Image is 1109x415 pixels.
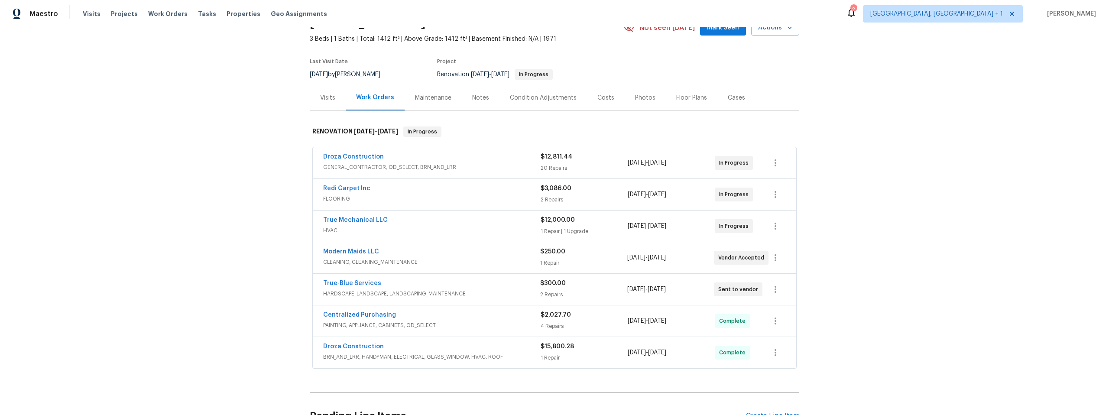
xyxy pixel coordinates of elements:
[471,71,509,78] span: -
[472,94,489,102] div: Notes
[491,71,509,78] span: [DATE]
[628,159,666,167] span: -
[323,163,541,172] span: GENERAL_CONTRACTOR, OD_SELECT, BRN_AND_LRR
[648,223,666,229] span: [DATE]
[323,195,541,203] span: FLOORING
[627,286,645,292] span: [DATE]
[437,59,456,64] span: Project
[471,71,489,78] span: [DATE]
[323,353,541,361] span: BRN_AND_LRR, HANDYMAN, ELECTRICAL, GLASS_WINDOW, HVAC, ROOF
[751,20,799,36] button: Actions
[628,350,646,356] span: [DATE]
[635,94,655,102] div: Photos
[719,222,752,230] span: In Progress
[415,94,451,102] div: Maintenance
[198,11,216,17] span: Tasks
[628,348,666,357] span: -
[540,249,565,255] span: $250.00
[676,94,707,102] div: Floor Plans
[628,317,666,325] span: -
[728,94,745,102] div: Cases
[310,69,391,80] div: by [PERSON_NAME]
[648,350,666,356] span: [DATE]
[719,190,752,199] span: In Progress
[718,285,762,294] span: Sent to vendor
[541,322,628,331] div: 4 Repairs
[510,94,577,102] div: Condition Adjustments
[718,253,768,262] span: Vendor Accepted
[541,195,628,204] div: 2 Repairs
[354,128,398,134] span: -
[323,249,379,255] a: Modern Maids LLC
[323,344,384,350] a: Droza Construction
[404,127,441,136] span: In Progress
[312,126,398,137] h6: RENOVATION
[870,10,1003,18] span: [GEOGRAPHIC_DATA], [GEOGRAPHIC_DATA] + 1
[541,154,572,160] span: $12,811.44
[377,128,398,134] span: [DATE]
[310,19,425,28] h2: [STREET_ADDRESS]
[719,348,749,357] span: Complete
[648,191,666,198] span: [DATE]
[354,128,375,134] span: [DATE]
[597,94,614,102] div: Costs
[627,285,666,294] span: -
[540,259,627,267] div: 1 Repair
[310,71,328,78] span: [DATE]
[323,154,384,160] a: Droza Construction
[437,71,553,78] span: Renovation
[628,190,666,199] span: -
[323,226,541,235] span: HVAC
[541,344,574,350] span: $15,800.28
[1044,10,1096,18] span: [PERSON_NAME]
[541,185,571,191] span: $3,086.00
[310,35,624,43] span: 3 Beds | 1 Baths | Total: 1412 ft² | Above Grade: 1412 ft² | Basement Finished: N/A | 1971
[639,23,695,32] span: Not seen [DATE]
[310,118,799,146] div: RENOVATION [DATE]-[DATE]In Progress
[541,217,575,223] span: $12,000.00
[707,23,739,33] span: Mark Seen
[148,10,188,18] span: Work Orders
[541,312,571,318] span: $2,027.70
[627,253,666,262] span: -
[323,321,541,330] span: PAINTING, APPLIANCE, CABINETS, OD_SELECT
[356,93,394,102] div: Work Orders
[648,286,666,292] span: [DATE]
[227,10,260,18] span: Properties
[540,290,627,299] div: 2 Repairs
[627,255,645,261] span: [DATE]
[648,160,666,166] span: [DATE]
[541,164,628,172] div: 20 Repairs
[628,160,646,166] span: [DATE]
[323,217,388,223] a: True Mechanical LLC
[700,20,746,36] button: Mark Seen
[719,159,752,167] span: In Progress
[628,223,646,229] span: [DATE]
[516,72,552,77] span: In Progress
[628,222,666,230] span: -
[541,353,628,362] div: 1 Repair
[310,59,348,64] span: Last Visit Date
[29,10,58,18] span: Maestro
[83,10,101,18] span: Visits
[648,255,666,261] span: [DATE]
[850,5,856,14] div: 2
[541,227,628,236] div: 1 Repair | 1 Upgrade
[628,191,646,198] span: [DATE]
[628,318,646,324] span: [DATE]
[323,312,396,318] a: Centralized Purchasing
[320,94,335,102] div: Visits
[648,318,666,324] span: [DATE]
[111,10,138,18] span: Projects
[758,23,792,33] span: Actions
[323,185,370,191] a: Redi Carpet Inc
[323,258,540,266] span: CLEANING, CLEANING_MAINTENANCE
[719,317,749,325] span: Complete
[323,280,381,286] a: True-Blue Services
[271,10,327,18] span: Geo Assignments
[323,289,540,298] span: HARDSCAPE_LANDSCAPE, LANDSCAPING_MAINTENANCE
[540,280,566,286] span: $300.00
